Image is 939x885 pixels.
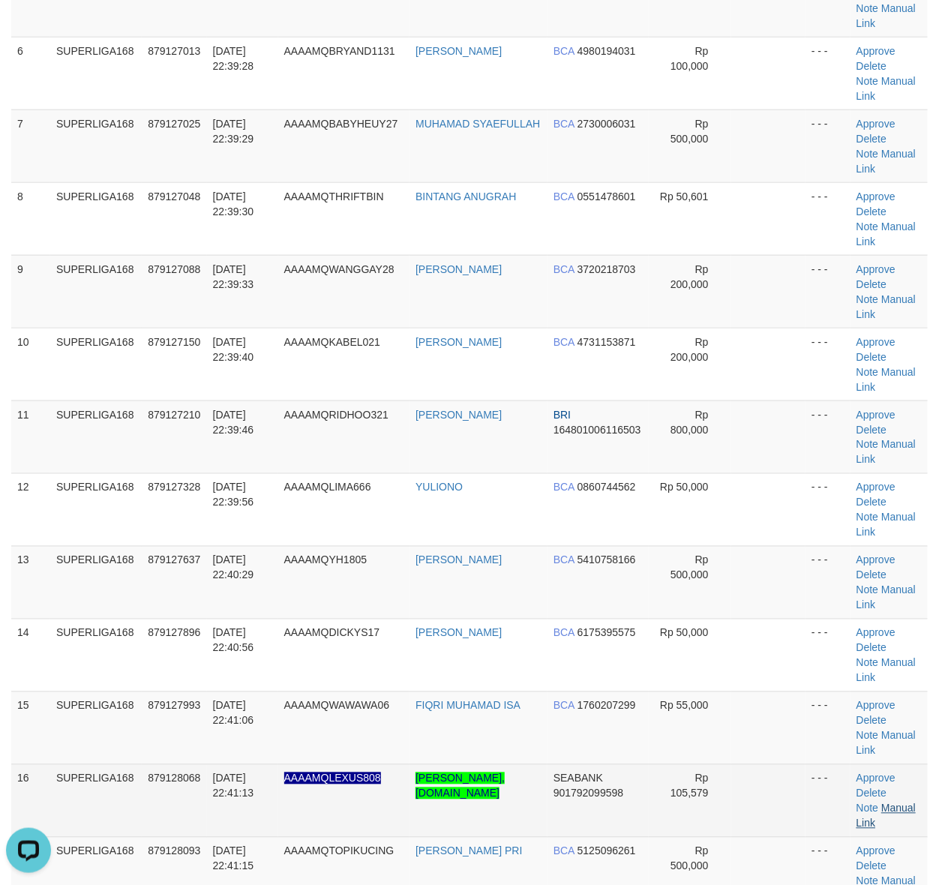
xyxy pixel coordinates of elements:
a: Delete [856,424,886,436]
a: Note [856,439,879,451]
a: [PERSON_NAME] [415,554,502,566]
span: Copy 0860744562 to clipboard [577,481,636,493]
a: Manual Link [856,148,916,175]
a: Approve [856,700,895,712]
a: YULIONO [415,481,463,493]
button: Open LiveChat chat widget [6,6,51,51]
a: Manual Link [856,730,916,757]
span: AAAAMQWANGGAY28 [284,263,394,275]
td: SUPERLIGA168 [50,546,142,619]
a: Delete [856,860,886,872]
a: Approve [856,481,895,493]
span: [DATE] 22:41:13 [213,772,254,799]
span: [DATE] 22:40:29 [213,554,254,581]
span: BCA [553,700,574,712]
td: - - - [805,37,850,109]
span: AAAAMQBABYHEUY27 [284,118,398,130]
span: 879128093 [148,845,200,857]
a: Delete [856,715,886,727]
span: [DATE] 22:39:33 [213,263,254,290]
a: Delete [856,60,886,72]
span: Rp 50,000 [660,627,709,639]
td: 10 [11,328,50,400]
span: Rp 55,000 [660,700,709,712]
span: BCA [553,627,574,639]
td: 11 [11,400,50,473]
span: Rp 50,601 [660,190,709,202]
a: Delete [856,642,886,654]
td: - - - [805,764,850,837]
td: - - - [805,255,850,328]
span: [DATE] 22:39:46 [213,409,254,436]
span: 879127896 [148,627,200,639]
a: Note [856,75,879,87]
td: 15 [11,691,50,764]
span: 879127328 [148,481,200,493]
span: Rp 800,000 [670,409,709,436]
span: [DATE] 22:39:30 [213,190,254,217]
span: [DATE] 22:39:29 [213,118,254,145]
span: Nama rekening ada tanda titik/strip, harap diedit [284,772,381,784]
span: Rp 500,000 [670,845,709,872]
span: 879127013 [148,45,200,57]
a: Approve [856,409,895,421]
span: AAAAMQBRYAND1131 [284,45,395,57]
a: Manual Link [856,439,916,466]
a: [PERSON_NAME] PRI [415,845,522,857]
td: - - - [805,109,850,182]
a: Note [856,511,879,523]
a: FIQRI MUHAMAD ISA [415,700,520,712]
a: Approve [856,190,895,202]
a: Manual Link [856,802,916,829]
span: Rp 500,000 [670,554,709,581]
td: SUPERLIGA168 [50,764,142,837]
td: SUPERLIGA168 [50,255,142,328]
span: BCA [553,45,574,57]
span: Copy 6175395575 to clipboard [577,627,636,639]
span: Rp 100,000 [670,45,709,72]
a: Approve [856,554,895,566]
a: Note [856,148,879,160]
span: Copy 2730006031 to clipboard [577,118,636,130]
span: 879127048 [148,190,200,202]
td: 16 [11,764,50,837]
td: SUPERLIGA168 [50,109,142,182]
a: Approve [856,336,895,348]
a: Manual Link [856,220,916,247]
td: - - - [805,473,850,546]
span: SEABANK [553,772,603,784]
span: 879127088 [148,263,200,275]
td: 6 [11,37,50,109]
span: Copy 164801006116503 to clipboard [553,424,641,436]
td: SUPERLIGA168 [50,619,142,691]
td: 12 [11,473,50,546]
a: Manual Link [856,657,916,684]
td: - - - [805,182,850,255]
span: AAAAMQYH1805 [284,554,367,566]
a: Manual Link [856,293,916,320]
a: [PERSON_NAME] [415,336,502,348]
a: [PERSON_NAME] [415,263,502,275]
span: BCA [553,190,574,202]
span: AAAAMQLIMA666 [284,481,371,493]
span: BCA [553,845,574,857]
td: 7 [11,109,50,182]
span: 879127637 [148,554,200,566]
a: Note [856,366,879,378]
td: 13 [11,546,50,619]
a: [PERSON_NAME] [415,627,502,639]
span: Rp 105,579 [670,772,709,799]
a: Approve [856,845,895,857]
a: Manual Link [856,584,916,611]
span: [DATE] 22:40:56 [213,627,254,654]
a: Approve [856,772,895,784]
a: Approve [856,45,895,57]
span: 879128068 [148,772,200,784]
a: [PERSON_NAME], [DOMAIN_NAME] [415,772,505,799]
span: Copy 901792099598 to clipboard [553,787,623,799]
span: BCA [553,554,574,566]
a: Delete [856,133,886,145]
a: Delete [856,569,886,581]
a: Note [856,584,879,596]
td: - - - [805,691,850,764]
